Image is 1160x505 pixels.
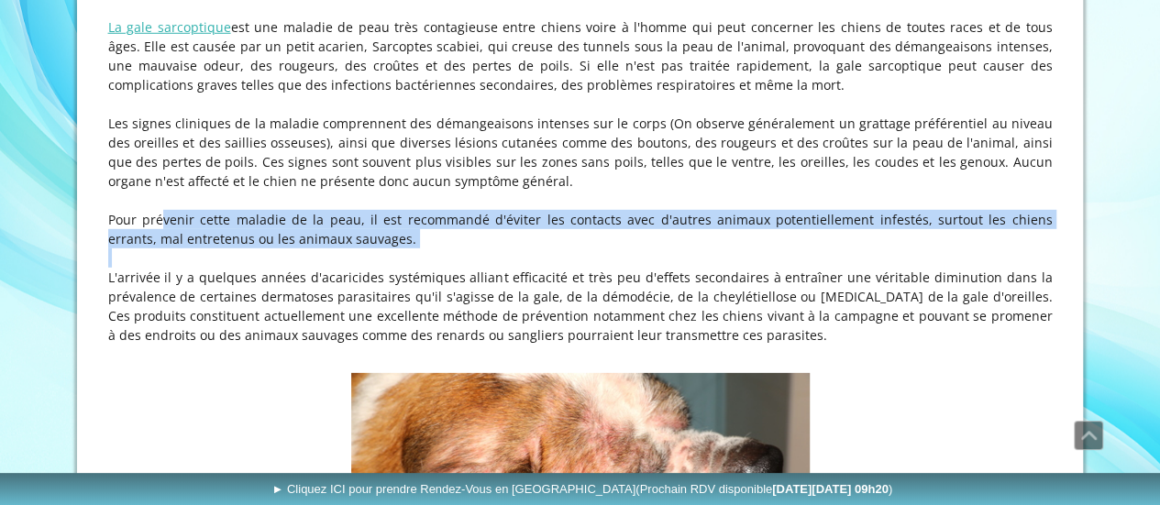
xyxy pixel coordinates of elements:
[108,17,1053,94] p: est une maladie de peau très contagieuse entre chiens voire à l'homme qui peut concerner les chie...
[108,18,231,36] a: La gale sarcoptique
[635,482,892,496] span: (Prochain RDV disponible )
[108,114,1053,191] p: Les signes cliniques de la maladie comprennent des démangeaisons intenses sur le corps (On observ...
[108,210,1053,248] p: Pour prévenir cette maladie de la peau, il est recommandé d'éviter les contacts avec d'autres ani...
[1074,421,1103,450] a: Défiler vers le haut
[772,482,889,496] b: [DATE][DATE] 09h20
[108,268,1053,345] p: L'arrivée il y a quelques années d'acaricides systémiques alliant efficacité et très peu d'effets...
[1075,422,1102,449] span: Défiler vers le haut
[271,482,892,496] span: ► Cliquez ICI pour prendre Rendez-Vous en [GEOGRAPHIC_DATA]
